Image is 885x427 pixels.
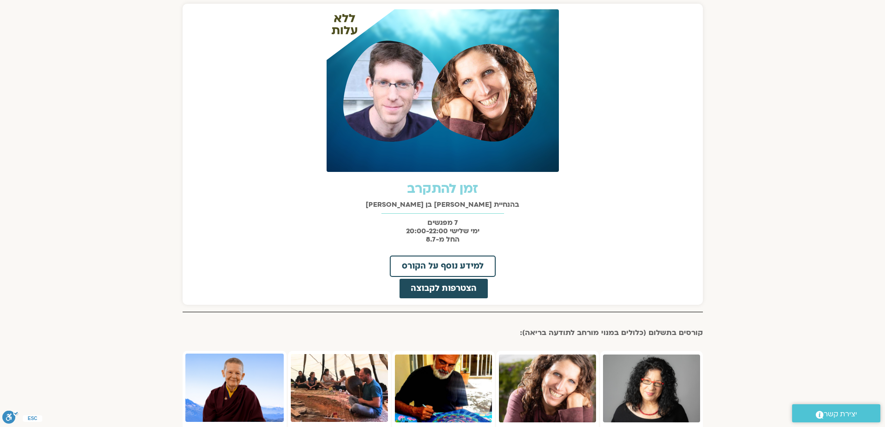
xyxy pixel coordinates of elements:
strong: ימי שלישי 20:00-22:00 [406,226,479,236]
a: זמן להתקרב [407,180,478,197]
h2: בהנחיית [PERSON_NAME] בן [PERSON_NAME] [187,201,698,209]
a: יצירת קשר [792,404,880,422]
strong: 7 מפגשים [427,218,458,227]
a: למידע נוסף על הקורס [390,256,496,277]
strong: החל מ-8.7 [426,235,459,244]
span: הצטרפות לקבוצה [411,284,477,293]
h2: קורסים בתשלום (כלולים במנוי מורחב לתודעה בריאה): [183,328,703,337]
span: למידע נוסף על הקורס [402,262,484,270]
a: הצטרפות לקבוצה [399,278,489,299]
span: יצירת קשר [824,408,857,420]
